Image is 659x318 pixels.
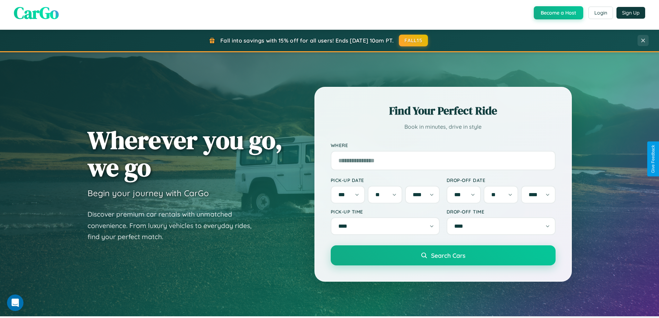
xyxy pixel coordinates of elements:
iframe: Intercom live chat [7,294,24,311]
span: CarGo [14,1,59,24]
button: Login [588,7,613,19]
p: Book in minutes, drive in style [331,122,556,132]
button: Sign Up [616,7,645,19]
button: Search Cars [331,245,556,265]
label: Pick-up Date [331,177,440,183]
label: Where [331,142,556,148]
label: Drop-off Time [447,209,556,215]
span: Fall into savings with 15% off for all users! Ends [DATE] 10am PT. [220,37,394,44]
button: Become a Host [534,6,583,19]
label: Pick-up Time [331,209,440,215]
h3: Begin your journey with CarGo [88,188,209,198]
div: Give Feedback [651,145,656,173]
label: Drop-off Date [447,177,556,183]
h2: Find Your Perfect Ride [331,103,556,118]
p: Discover premium car rentals with unmatched convenience. From luxury vehicles to everyday rides, ... [88,209,260,243]
button: FALL15 [399,35,428,46]
span: Search Cars [431,252,465,259]
h1: Wherever you go, we go [88,126,283,181]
